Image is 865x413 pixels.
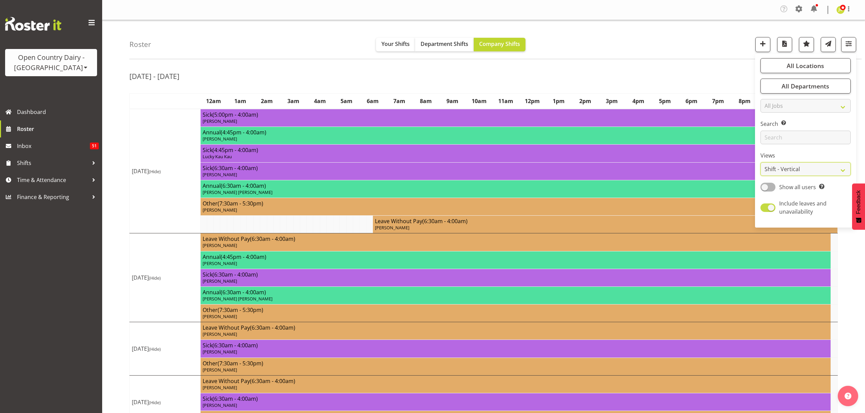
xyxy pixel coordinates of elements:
[841,37,856,52] button: Filter Shifts
[203,260,237,266] span: [PERSON_NAME]
[149,168,161,175] span: (Hide)
[360,94,386,109] th: 6am
[17,192,89,202] span: Finance & Reporting
[421,40,468,48] span: Department Shifts
[218,200,263,207] span: (7:30am - 5:30pm)
[678,94,705,109] th: 6pm
[852,183,865,230] button: Feedback - Show survey
[90,143,99,149] span: 51
[760,79,851,94] button: All Departments
[213,271,258,278] span: (6:30am - 4:00am)
[203,395,829,402] h4: Sick
[760,58,851,73] button: All Locations
[200,94,227,109] th: 12am
[203,182,829,189] h4: Annual
[221,182,266,189] span: (6:30am - 4:00am)
[203,367,237,373] span: [PERSON_NAME]
[213,146,258,154] span: (4:45pm - 4:00am)
[203,235,829,242] h4: Leave Without Pay
[474,38,525,51] button: Company Shifts
[203,153,232,160] span: Lucky Kau Kau
[855,190,862,214] span: Feedback
[203,271,829,278] h4: Sick
[129,40,151,48] h4: Roster
[755,37,770,52] button: Add a new shift
[381,40,410,48] span: Your Shifts
[203,136,237,142] span: [PERSON_NAME]
[149,275,161,281] span: (Hide)
[12,52,90,73] div: Open Country Dairy - [GEOGRAPHIC_DATA]
[5,17,61,31] img: Rosterit website logo
[213,342,258,349] span: (6:30am - 4:00am)
[203,165,829,171] h4: Sick
[17,158,89,168] span: Shifts
[203,331,237,337] span: [PERSON_NAME]
[17,124,99,134] span: Roster
[203,200,829,207] h4: Other
[218,306,263,314] span: (7:30am - 5:30pm)
[760,120,851,128] label: Search
[519,94,546,109] th: 12pm
[413,94,439,109] th: 8am
[149,399,161,406] span: (Hide)
[218,360,263,367] span: (7:30am - 5:30pm)
[250,235,295,243] span: (6:30am - 4:00am)
[731,94,758,109] th: 8pm
[203,360,829,367] h4: Other
[306,94,333,109] th: 4am
[203,313,237,319] span: [PERSON_NAME]
[333,94,360,109] th: 5am
[17,175,89,185] span: Time & Attendance
[760,151,851,160] label: Views
[250,377,295,385] span: (6:30am - 4:00am)
[253,94,280,109] th: 2am
[415,38,474,51] button: Department Shifts
[845,393,851,399] img: help-xxl-2.png
[203,129,829,136] h4: Annual
[203,342,829,349] h4: Sick
[221,253,266,261] span: (4:45pm - 4:00am)
[203,324,829,331] h4: Leave Without Pay
[572,94,599,109] th: 2pm
[782,82,829,90] span: All Departments
[203,278,237,284] span: [PERSON_NAME]
[386,94,413,109] th: 7am
[375,218,835,225] h4: Leave Without Pay
[779,183,816,191] span: Show all users
[17,141,90,151] span: Inbox
[149,346,161,352] span: (Hide)
[203,118,237,124] span: [PERSON_NAME]
[203,289,829,296] h4: Annual
[492,94,519,109] th: 11am
[203,349,237,355] span: [PERSON_NAME]
[250,324,295,331] span: (6:30am - 4:00am)
[376,38,415,51] button: Your Shifts
[203,189,272,195] span: [PERSON_NAME] [PERSON_NAME]
[546,94,572,109] th: 1pm
[203,402,237,408] span: [PERSON_NAME]
[203,242,237,248] span: [PERSON_NAME]
[130,233,201,322] td: [DATE]
[203,147,829,153] h4: Sick
[779,200,827,215] span: Include leaves and unavailability
[203,307,829,313] h4: Other
[439,94,466,109] th: 9am
[705,94,731,109] th: 7pm
[203,253,829,260] h4: Annual
[777,37,792,52] button: Download a PDF of the roster according to the set date range.
[227,94,253,109] th: 1am
[203,384,237,391] span: [PERSON_NAME]
[422,217,468,225] span: (6:30am - 4:00am)
[129,72,179,81] h2: [DATE] - [DATE]
[280,94,306,109] th: 3am
[221,129,266,136] span: (4:45pm - 4:00am)
[17,107,99,117] span: Dashboard
[213,111,258,118] span: (5:00pm - 4:00am)
[821,37,836,52] button: Send a list of all shifts for the selected filtered period to all rostered employees.
[221,288,266,296] span: (6:30am - 4:00am)
[203,207,237,213] span: [PERSON_NAME]
[836,6,845,14] img: jessica-greenwood7429.jpg
[598,94,625,109] th: 3pm
[479,40,520,48] span: Company Shifts
[787,62,824,70] span: All Locations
